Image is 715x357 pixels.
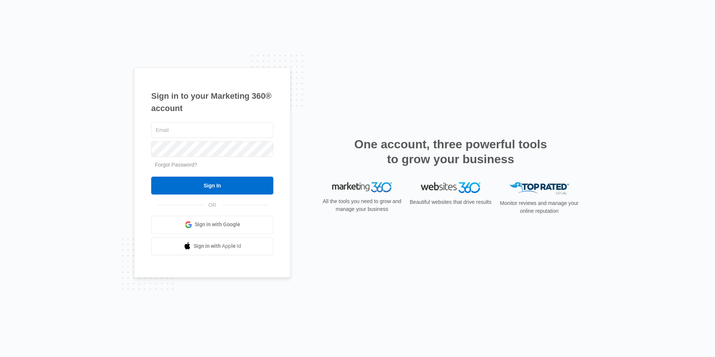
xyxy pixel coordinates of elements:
[409,198,492,206] p: Beautiful websites that drive results
[151,216,273,234] a: Sign in with Google
[509,182,569,195] img: Top Rated Local
[151,90,273,114] h1: Sign in to your Marketing 360® account
[151,122,273,138] input: Email
[352,137,549,167] h2: One account, three powerful tools to grow your business
[320,198,404,213] p: All the tools you need to grow and manage your business
[151,177,273,195] input: Sign In
[421,182,480,193] img: Websites 360
[332,182,392,193] img: Marketing 360
[203,201,222,209] span: OR
[195,221,240,228] span: Sign in with Google
[155,162,197,168] a: Forgot Password?
[151,237,273,255] a: Sign in with Apple Id
[194,242,241,250] span: Sign in with Apple Id
[498,199,581,215] p: Monitor reviews and manage your online reputation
